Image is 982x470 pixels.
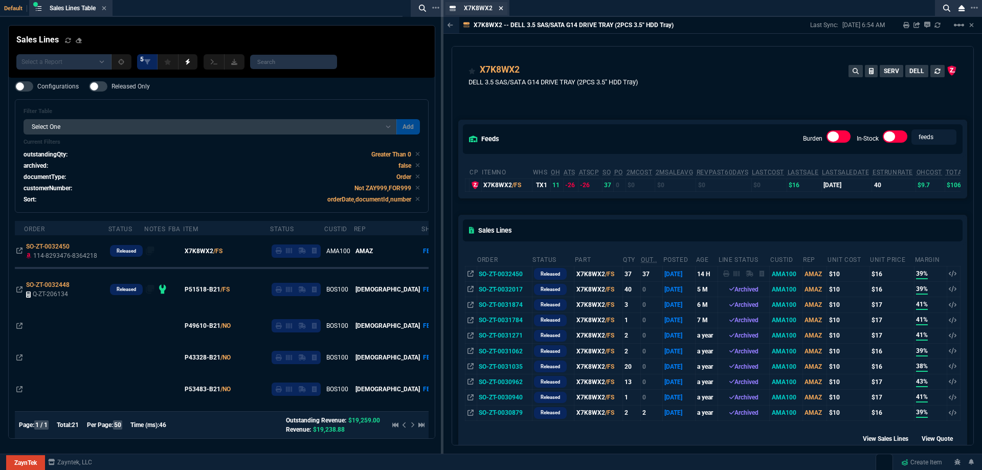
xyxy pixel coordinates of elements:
[622,390,640,405] td: 1
[326,248,350,255] span: AMA100
[770,374,802,390] td: AMA100
[905,65,928,77] button: DELL
[720,316,768,325] div: Archived
[916,362,928,372] span: 38%
[551,169,560,176] abbr: Total units in inventory.
[550,178,563,191] td: 11
[469,164,481,179] th: cp
[541,270,560,278] p: Released
[467,348,474,355] nx-icon: Open In Opposite Panel
[880,65,903,77] button: SERV
[696,405,718,420] td: a year
[720,285,768,294] div: Archived
[324,225,347,233] div: CustID
[578,178,602,191] td: -26
[477,252,532,266] th: Order
[640,282,662,297] td: 0
[477,343,532,359] td: SO-ZT-0031062
[622,374,640,390] td: 13
[829,362,868,371] div: $10
[640,266,662,282] td: 37
[113,420,122,430] span: 50
[371,151,411,158] code: Greater Than 0
[396,173,411,181] code: Order
[220,385,231,394] a: /NO
[770,252,802,266] th: CustId
[574,282,622,297] td: X7K8WX2
[220,353,231,362] a: /NO
[574,390,622,405] td: X7K8WX2
[108,225,132,233] div: Status
[829,300,868,309] div: $10
[605,301,614,308] span: /FS
[822,169,869,176] abbr: The date of the last SO Inv price. No time limit. (ignore zeros)
[415,2,430,14] nx-icon: Search
[423,354,459,361] span: FEDEX | GRD
[423,386,459,393] span: FEDEX | GRD
[720,300,768,309] div: Archived
[474,21,674,29] p: X7K8WX2 -- DELL 3.5 SAS/SATA G14 DRIVE TRAY (2PCS 3.5" HDD Tray)
[916,300,928,310] span: 41%
[541,378,560,386] p: Released
[622,328,640,343] td: 2
[33,252,97,259] span: 114-8293476-8364218
[770,297,802,312] td: AMA100
[663,405,696,420] td: [DATE]
[720,362,768,371] div: Archived
[467,394,474,401] nx-icon: Open In Opposite Panel
[916,284,928,295] span: 39%
[432,3,439,13] nx-icon: Open New Tab
[917,169,943,176] abbr: Avg Cost of Inventory on-hand
[512,182,521,189] span: /FS
[614,178,626,191] td: 0
[24,161,48,170] p: archived:
[574,405,622,420] td: X7K8WX2
[787,178,821,191] td: $16
[827,130,851,147] div: Burden
[185,353,220,362] span: P43328-B21
[477,359,532,374] td: SO-ZT-0031035
[916,392,928,402] span: 41%
[663,374,696,390] td: [DATE]
[720,347,768,356] div: Archived
[480,63,520,76] div: X7K8WX2
[467,378,474,386] nx-icon: Open In Opposite Panel
[803,135,822,142] label: Burden
[468,63,476,77] div: Add to Watchlist
[897,455,946,470] a: Create Item
[541,393,560,401] p: Released
[869,390,914,405] td: $17
[467,271,474,278] nx-icon: Open In Opposite Panel
[802,374,827,390] td: AMAZ
[563,178,578,191] td: -26
[467,409,474,416] nx-icon: Open In Opposite Panel
[168,225,181,233] div: FBA
[622,343,640,359] td: 2
[663,252,696,266] th: Posted
[483,181,531,190] div: X7K8WX2
[802,282,827,297] td: AMAZ
[622,405,640,420] td: 2
[541,331,560,340] p: Released
[605,317,614,324] span: /FS
[770,405,802,420] td: AMA100
[869,252,914,266] th: Unit Price
[45,458,95,467] a: msbcCompanyName
[467,317,474,324] nx-icon: Open In Opposite Panel
[696,374,718,390] td: a year
[720,377,768,387] div: Archived
[541,347,560,355] p: Released
[770,390,802,405] td: AMA100
[541,409,560,417] p: Released
[270,225,294,233] div: Status
[622,266,640,282] td: 37
[183,225,198,233] div: Item
[326,286,348,293] span: BOS100
[602,178,614,191] td: 37
[605,409,614,416] span: /FS
[914,252,947,266] th: Margin
[348,417,380,424] span: $19,259.00
[574,328,622,343] td: X7K8WX2
[626,178,655,191] td: $0
[605,286,614,293] span: /FS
